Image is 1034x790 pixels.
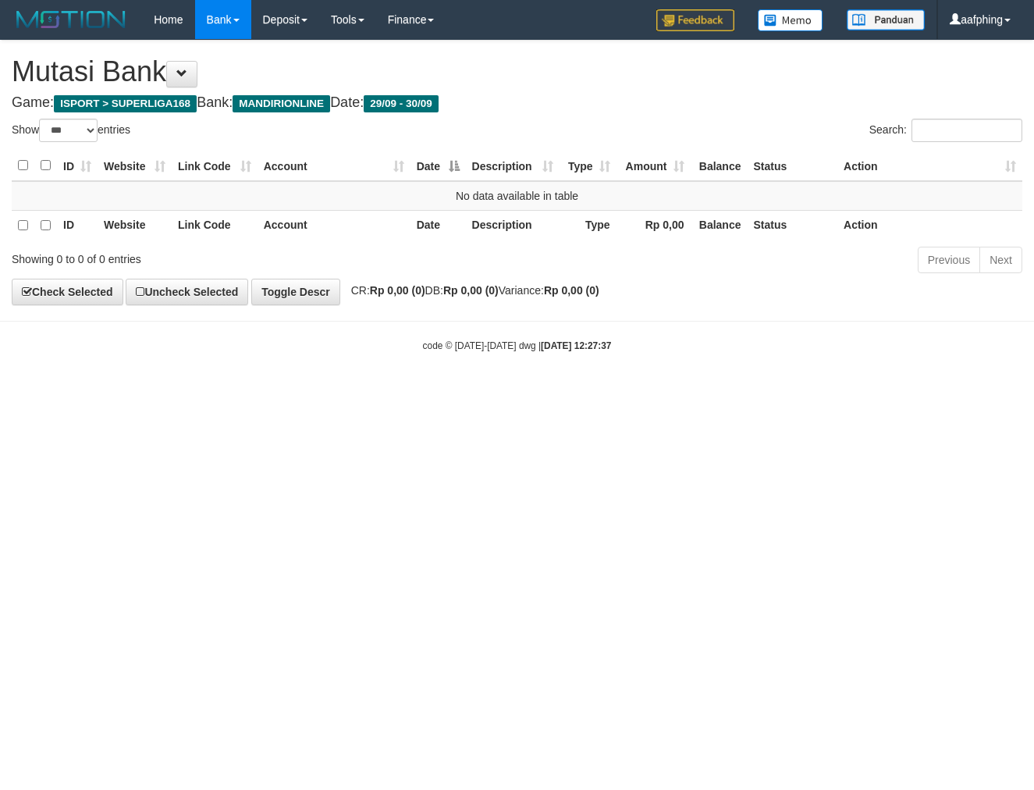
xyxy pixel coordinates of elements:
th: Website: activate to sort column ascending [98,151,172,181]
th: Account: activate to sort column ascending [258,151,410,181]
span: MANDIRIONLINE [233,95,330,112]
th: Action [837,210,1022,240]
div: Showing 0 to 0 of 0 entries [12,245,419,267]
th: Description [466,210,560,240]
span: 29/09 - 30/09 [364,95,439,112]
th: Account [258,210,410,240]
th: Type: activate to sort column ascending [560,151,616,181]
th: Link Code [172,210,258,240]
strong: Rp 0,00 (0) [443,284,499,297]
th: Status [747,151,837,181]
th: Balance [691,151,748,181]
th: Link Code: activate to sort column ascending [172,151,258,181]
th: Amount: activate to sort column ascending [616,151,691,181]
th: Rp 0,00 [616,210,691,240]
strong: [DATE] 12:27:37 [541,340,611,351]
th: Action: activate to sort column ascending [837,151,1022,181]
a: Uncheck Selected [126,279,248,305]
label: Search: [869,119,1022,142]
h4: Game: Bank: Date: [12,95,1022,111]
th: Website [98,210,172,240]
span: ISPORT > SUPERLIGA168 [54,95,197,112]
th: Type [560,210,616,240]
th: Date: activate to sort column descending [410,151,466,181]
th: ID: activate to sort column ascending [57,151,98,181]
a: Toggle Descr [251,279,340,305]
a: Next [979,247,1022,273]
a: Check Selected [12,279,123,305]
th: ID [57,210,98,240]
td: No data available in table [12,181,1022,211]
th: Description: activate to sort column ascending [466,151,560,181]
select: Showentries [39,119,98,142]
strong: Rp 0,00 (0) [544,284,599,297]
img: panduan.png [847,9,925,30]
span: CR: DB: Variance: [343,284,599,297]
input: Search: [911,119,1022,142]
a: Previous [918,247,980,273]
small: code © [DATE]-[DATE] dwg | [423,340,612,351]
img: Feedback.jpg [656,9,734,31]
img: MOTION_logo.png [12,8,130,31]
strong: Rp 0,00 (0) [370,284,425,297]
label: Show entries [12,119,130,142]
h1: Mutasi Bank [12,56,1022,87]
th: Status [747,210,837,240]
img: Button%20Memo.svg [758,9,823,31]
th: Balance [691,210,748,240]
th: Date [410,210,466,240]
